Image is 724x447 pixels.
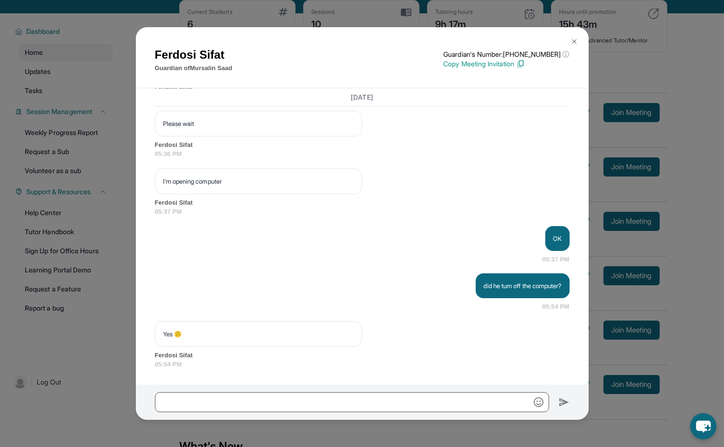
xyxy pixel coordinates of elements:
img: Copy Icon [516,60,525,68]
img: Emoji [534,397,543,407]
span: 05:54 PM [542,302,570,312]
span: 05:37 PM [542,255,570,264]
img: Send icon [559,396,570,408]
p: I'm opening computer [163,177,354,186]
span: ⓘ [562,50,569,59]
button: chat-button [690,413,716,439]
span: Ferdosi Sifat [155,198,570,208]
p: Please wait [163,119,354,128]
span: Ferdosi Sifat [155,140,570,150]
h3: [DATE] [155,92,570,102]
span: 05:36 PM [155,149,570,159]
p: Guardian's Number: [PHONE_NUMBER] [443,50,569,59]
span: 05:54 PM [155,360,570,369]
span: 05:37 PM [155,207,570,217]
p: OK [553,234,561,243]
p: Yes 🙃 [163,329,354,339]
p: Guardian of Mursalin Saad [155,63,233,73]
span: Ferdosi Sifat [155,351,570,360]
h1: Ferdosi Sifat [155,46,233,63]
p: Copy Meeting Invitation [443,59,569,69]
p: did he turn off the computer? [483,281,561,291]
img: Close Icon [571,38,578,45]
